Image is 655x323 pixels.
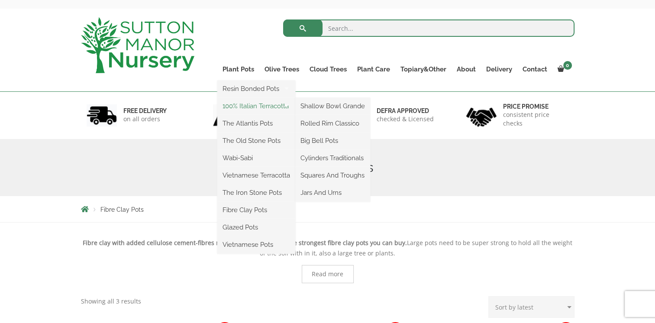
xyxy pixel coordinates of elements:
[123,115,167,123] p: on all orders
[217,117,295,130] a: The Atlantis Pots
[81,206,574,213] nav: Breadcrumbs
[503,110,569,128] p: consistent price checks
[123,107,167,115] h6: FREE DELIVERY
[552,63,574,75] a: 0
[217,63,259,75] a: Plant Pots
[377,115,434,123] p: checked & Licensed
[466,102,497,129] img: 4.jpg
[304,63,352,75] a: Cloud Trees
[81,238,574,258] p: Large pots need to be super strong to hold all the weight of the soil with in it, also a large tr...
[295,117,370,130] a: Rolled Rim Classico
[563,61,572,70] span: 0
[100,206,144,213] span: Fibre Clay Pots
[83,239,407,247] strong: Fibre clay with added cellulose cement-fibres making these large pots the strongest fibre clay po...
[213,104,243,126] img: 2.jpg
[503,103,569,110] h6: Price promise
[217,238,295,251] a: Vietnamese Pots
[217,82,295,95] a: Resin Bonded Pots
[217,203,295,216] a: Fibre Clay Pots
[481,63,517,75] a: Delivery
[217,134,295,147] a: The Old Stone Pots
[377,107,434,115] h6: Defra approved
[452,63,481,75] a: About
[517,63,552,75] a: Contact
[295,169,370,182] a: Squares And Troughs
[81,17,194,73] img: logo
[217,100,295,113] a: 100% Italian Terracotta
[217,152,295,165] a: Wabi-Sabi
[295,186,370,199] a: Jars And Urns
[488,296,574,318] select: Shop order
[295,100,370,113] a: Shallow Bowl Grande
[87,104,117,126] img: 1.jpg
[295,152,370,165] a: Cylinders Traditionals
[259,63,304,75] a: Olive Trees
[295,134,370,147] a: Big Bell Pots
[81,296,141,307] p: Showing all 3 results
[217,186,295,199] a: The Iron Stone Pots
[81,160,574,175] h1: Fibre Clay Pots
[352,63,395,75] a: Plant Care
[217,221,295,234] a: Glazed Pots
[312,271,343,277] span: Read more
[283,19,574,37] input: Search...
[395,63,452,75] a: Topiary&Other
[217,169,295,182] a: Vietnamese Terracotta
